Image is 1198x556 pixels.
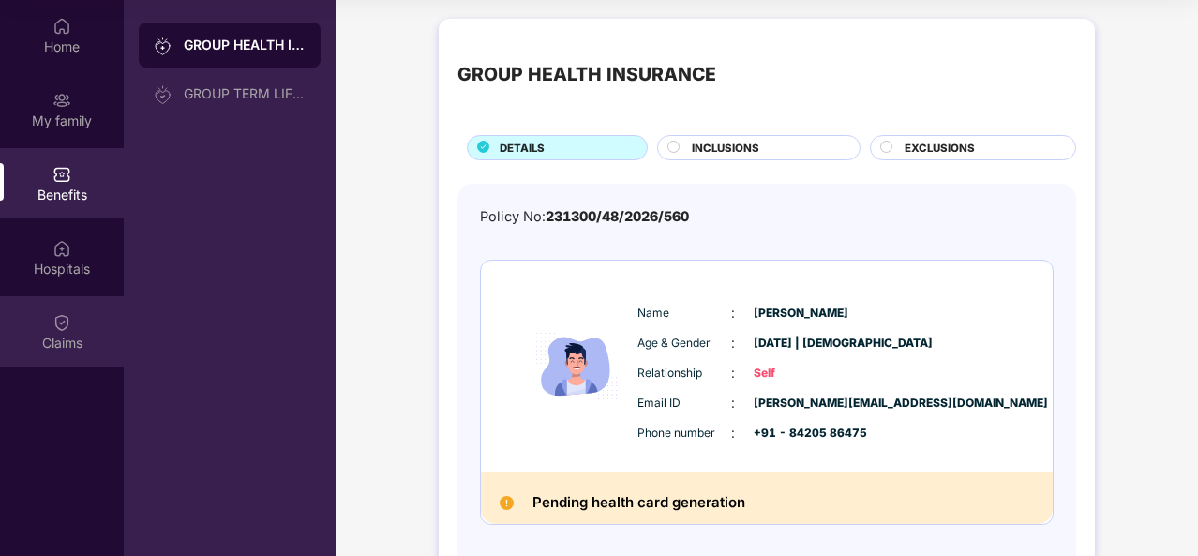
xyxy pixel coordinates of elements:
span: Phone number [637,425,731,443]
img: svg+xml;base64,PHN2ZyBpZD0iSG9zcGl0YWxzIiB4bWxucz0iaHR0cDovL3d3dy53My5vcmcvMjAwMC9zdmciIHdpZHRoPS... [52,239,71,258]
span: Relationship [637,365,731,383]
div: GROUP TERM LIFE INSURANCE [184,86,306,101]
span: Name [637,305,731,323]
span: : [731,333,735,353]
img: svg+xml;base64,PHN2ZyBpZD0iQmVuZWZpdHMiIHhtbG5zPSJodHRwOi8vd3d3LnczLm9yZy8yMDAwL3N2ZyIgd2lkdGg9Ij... [52,165,71,184]
span: : [731,393,735,413]
img: Pending [500,496,514,510]
span: EXCLUSIONS [905,140,975,157]
span: [PERSON_NAME][EMAIL_ADDRESS][DOMAIN_NAME] [754,395,847,413]
img: svg+xml;base64,PHN2ZyBpZD0iSG9tZSIgeG1sbnM9Imh0dHA6Ly93d3cudzMub3JnLzIwMDAvc3ZnIiB3aWR0aD0iMjAiIG... [52,17,71,36]
img: svg+xml;base64,PHN2ZyB3aWR0aD0iMjAiIGhlaWdodD0iMjAiIHZpZXdCb3g9IjAgMCAyMCAyMCIgZmlsbD0ibm9uZSIgeG... [52,91,71,110]
span: : [731,363,735,383]
span: DETAILS [500,140,545,157]
span: Self [754,365,847,383]
span: [DATE] | [DEMOGRAPHIC_DATA] [754,335,847,353]
img: svg+xml;base64,PHN2ZyBpZD0iQ2xhaW0iIHhtbG5zPSJodHRwOi8vd3d3LnczLm9yZy8yMDAwL3N2ZyIgd2lkdGg9IjIwIi... [52,313,71,332]
span: : [731,423,735,443]
img: icon [520,289,633,443]
span: [PERSON_NAME] [754,305,847,323]
span: Age & Gender [637,335,731,353]
span: +91 - 84205 86475 [754,425,847,443]
span: Email ID [637,395,731,413]
span: INCLUSIONS [692,140,759,157]
div: GROUP HEALTH INSURANCE [184,36,306,54]
img: svg+xml;base64,PHN2ZyB3aWR0aD0iMjAiIGhlaWdodD0iMjAiIHZpZXdCb3g9IjAgMCAyMCAyMCIgZmlsbD0ibm9uZSIgeG... [154,37,172,55]
img: svg+xml;base64,PHN2ZyB3aWR0aD0iMjAiIGhlaWdodD0iMjAiIHZpZXdCb3g9IjAgMCAyMCAyMCIgZmlsbD0ibm9uZSIgeG... [154,85,172,104]
div: GROUP HEALTH INSURANCE [457,60,716,89]
h2: Pending health card generation [532,490,745,515]
div: Policy No: [480,206,689,228]
span: 231300/48/2026/560 [546,208,689,224]
span: : [731,303,735,323]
